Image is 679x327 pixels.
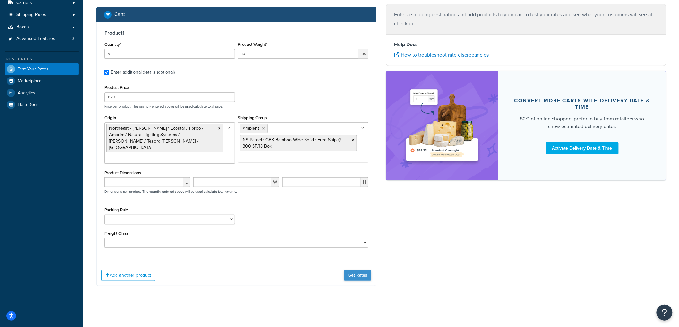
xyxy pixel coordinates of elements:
[111,68,175,77] div: Enter additional details (optional)
[402,81,482,171] img: feature-image-ddt-36eae7f7280da8017bfb280eaccd9c446f90b1fe08728e4019434db127062ab4.png
[114,12,125,17] h2: Cart :
[344,270,371,281] button: Get Rates
[104,231,128,236] label: Freight Class
[394,41,658,48] h4: Help Docs
[243,125,259,132] span: Ambient
[184,177,190,187] span: L
[238,49,359,59] input: 0.00
[546,142,619,154] a: Activate Delivery Date & Time
[5,56,79,62] div: Resources
[104,170,141,175] label: Product Dimensions
[104,49,235,59] input: 0
[104,115,116,120] label: Origin
[238,115,267,120] label: Shipping Group
[5,99,79,110] a: Help Docs
[18,90,35,96] span: Analytics
[104,208,128,212] label: Packing Rule
[16,12,46,18] span: Shipping Rules
[101,270,155,281] button: Add another product
[5,75,79,87] a: Marketplace
[109,125,203,151] span: Northeast - [PERSON_NAME] / Ecostar / Forbo / Amorim / Natural Lighting Systems / [PERSON_NAME] /...
[5,9,79,21] a: Shipping Rules
[657,305,673,321] button: Open Resource Center
[72,36,74,42] span: 3
[5,33,79,45] a: Advanced Features3
[361,177,368,187] span: H
[104,85,129,90] label: Product Price
[103,104,370,109] p: Price per product. The quantity entered above will be used calculate total price.
[5,63,79,75] a: Test Your Rates
[16,36,55,42] span: Advanced Features
[18,67,48,72] span: Test Your Rates
[104,30,368,36] h3: Product 1
[104,42,121,47] label: Quantity*
[271,177,279,187] span: W
[103,189,237,194] p: Dimensions per product. The quantity entered above will be used calculate total volume.
[18,102,39,108] span: Help Docs
[513,115,651,130] div: 82% of online shoppers prefer to buy from retailers who show estimated delivery dates
[5,87,79,99] a: Analytics
[5,21,79,33] a: Boxes
[394,51,489,59] a: How to troubleshoot rate discrepancies
[16,24,29,30] span: Boxes
[5,33,79,45] li: Advanced Features
[243,136,342,150] span: NS Parcel : GBS Bamboo Wide Solid : Free Ship @ 300 SF/18 Box
[238,42,268,47] label: Product Weight*
[358,49,368,59] span: lbs
[104,70,109,75] input: Enter additional details (optional)
[513,97,651,110] div: Convert more carts with delivery date & time
[394,10,658,28] p: Enter a shipping destination and add products to your cart to test your rates and see what your c...
[18,78,42,84] span: Marketplace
